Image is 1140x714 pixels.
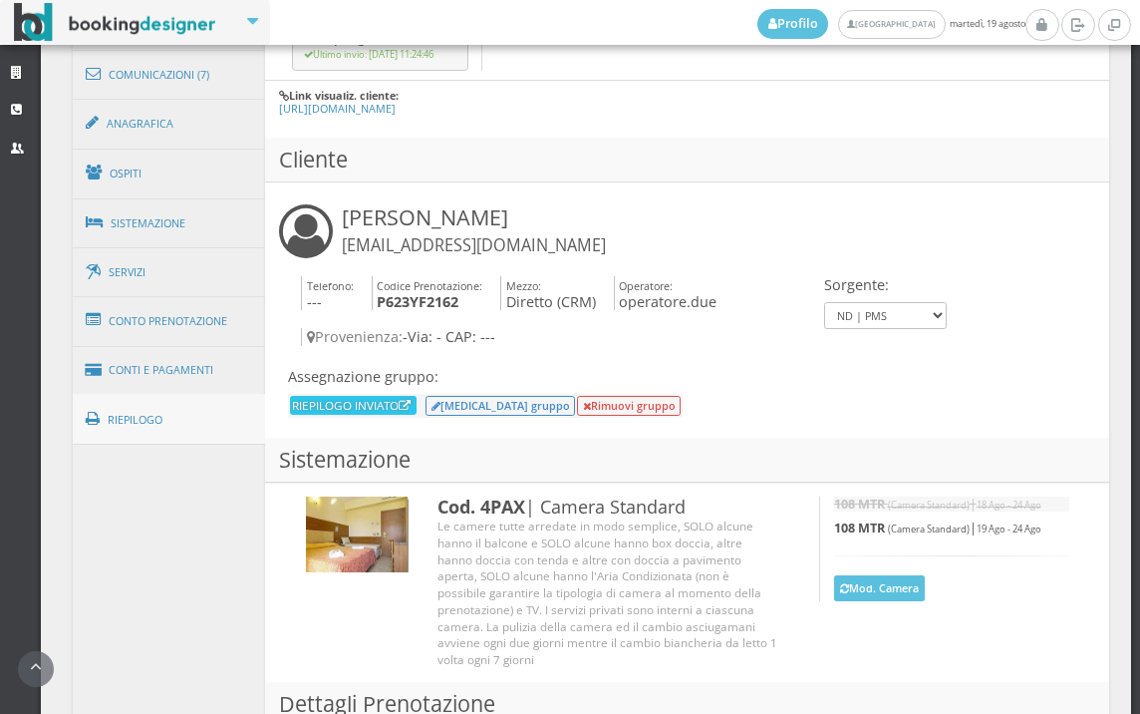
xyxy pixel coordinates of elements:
[377,278,482,293] small: Codice Prenotazione:
[279,101,396,116] a: [URL][DOMAIN_NAME]
[838,10,945,39] a: [GEOGRAPHIC_DATA]
[834,521,1069,535] h5: |
[619,278,673,293] small: Operatore:
[265,438,1109,483] h3: Sistemazione
[408,327,432,346] span: Via:
[342,204,606,256] h3: [PERSON_NAME]
[426,396,575,416] button: [MEDICAL_DATA] gruppo
[824,276,947,293] h4: Sorgente:
[73,148,266,199] a: Ospiti
[977,523,1041,535] small: 19 Ago - 24 Ago
[288,368,683,385] h4: Assegnazione gruppo:
[14,3,216,42] img: BookingDesigner.com
[377,292,458,311] b: P623YF2162
[265,138,1109,182] h3: Cliente
[506,278,541,293] small: Mezzo:
[834,496,885,513] b: 108 MTR
[307,327,403,346] span: Provenienza:
[292,22,468,71] button: Riepilogo Prenotazione Ultimo invio: [DATE] 11:24:46
[977,499,1041,512] small: 18 Ago - 24 Ago
[292,397,414,413] a: RIEPILOGO INVIATO
[307,278,354,293] small: Telefono:
[437,495,525,519] b: Cod. 4PAX
[73,295,266,347] a: Conto Prenotazione
[436,327,495,346] span: - CAP: ---
[73,98,266,150] a: Anagrafica
[289,88,399,103] b: Link visualiz. cliente:
[73,394,266,446] a: Riepilogo
[306,497,408,573] img: 86f83e7680f911ec9e3902899e52ea48.jpg
[342,234,606,256] small: [EMAIL_ADDRESS][DOMAIN_NAME]
[301,276,354,311] h4: ---
[757,9,1025,39] span: martedì, 19 agosto
[614,276,717,311] h4: operatore.due
[577,396,681,416] button: Rimuovi gruppo
[73,49,266,101] a: Comunicazioni (7)
[834,575,926,600] button: Mod. Camera
[301,328,819,345] h4: -
[834,520,885,536] b: 108 MTR
[304,48,433,61] small: Ultimo invio: [DATE] 11:24:46
[73,197,266,249] a: Sistemazione
[73,247,266,298] a: Servizi
[888,499,970,512] small: (Camera Standard)
[500,276,596,311] h4: Diretto (CRM)
[888,523,970,535] small: (Camera Standard)
[73,345,266,396] a: Conti e Pagamenti
[437,518,779,667] div: Le camere tutte arredate in modo semplice, SOLO alcune hanno il balcone e SOLO alcune hanno box d...
[757,9,829,39] a: Profilo
[437,497,779,519] h3: | Camera Standard
[834,497,1069,512] h5: |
